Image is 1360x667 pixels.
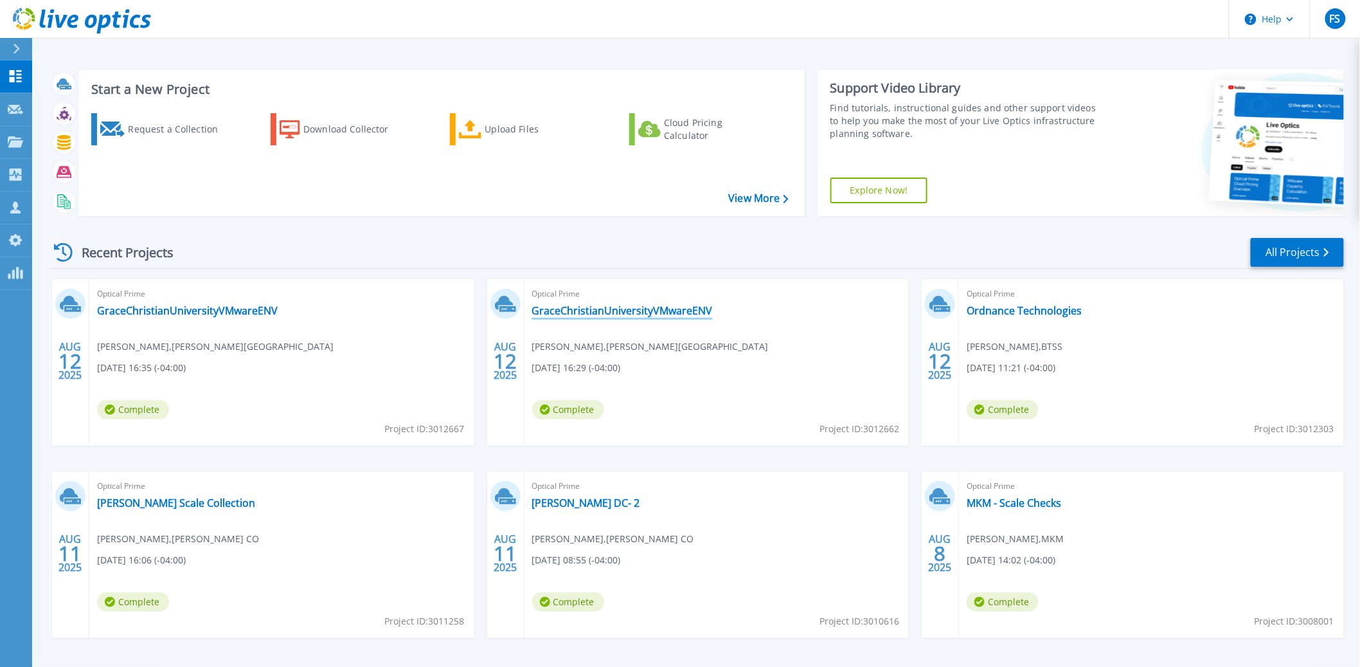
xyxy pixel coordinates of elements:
[967,479,1336,493] span: Optical Prime
[485,116,588,142] div: Upload Files
[819,614,899,628] span: Project ID: 3010616
[58,356,82,367] span: 12
[1330,14,1341,24] span: FS
[97,532,259,546] span: [PERSON_NAME] , [PERSON_NAME] CO
[385,422,465,436] span: Project ID: 3012667
[728,192,788,205] a: View More
[532,497,640,509] a: [PERSON_NAME] DC- 2
[1255,614,1334,628] span: Project ID: 3008001
[493,530,517,577] div: AUG 2025
[532,532,694,546] span: [PERSON_NAME] , [PERSON_NAME] CO
[967,553,1055,567] span: [DATE] 14:02 (-04:00)
[97,361,186,375] span: [DATE] 16:35 (-04:00)
[91,113,235,145] a: Request a Collection
[532,553,621,567] span: [DATE] 08:55 (-04:00)
[830,102,1100,140] div: Find tutorials, instructional guides and other support videos to help you make the most of your L...
[830,178,928,203] a: Explore Now!
[1251,238,1344,267] a: All Projects
[97,497,255,509] a: [PERSON_NAME] Scale Collection
[58,548,82,559] span: 11
[97,553,186,567] span: [DATE] 16:06 (-04:00)
[967,361,1055,375] span: [DATE] 11:21 (-04:00)
[532,304,713,317] a: GraceChristianUniversityVMwareENV
[91,82,788,96] h3: Start a New Project
[385,614,465,628] span: Project ID: 3011258
[967,592,1039,612] span: Complete
[664,116,767,142] div: Cloud Pricing Calculator
[493,338,517,385] div: AUG 2025
[928,338,953,385] div: AUG 2025
[532,287,902,301] span: Optical Prime
[935,548,946,559] span: 8
[629,113,773,145] a: Cloud Pricing Calculator
[967,287,1336,301] span: Optical Prime
[128,116,231,142] div: Request a Collection
[967,340,1062,354] span: [PERSON_NAME] , BTSS
[97,304,278,317] a: GraceChristianUniversityVMwareENV
[967,497,1061,509] a: MKM - Scale Checks
[58,338,82,385] div: AUG 2025
[929,356,952,367] span: 12
[494,356,517,367] span: 12
[830,80,1100,96] div: Support Video Library
[97,592,169,612] span: Complete
[97,287,467,301] span: Optical Prime
[532,479,902,493] span: Optical Prime
[97,400,169,419] span: Complete
[928,530,953,577] div: AUG 2025
[97,479,467,493] span: Optical Prime
[58,530,82,577] div: AUG 2025
[450,113,593,145] a: Upload Files
[49,237,191,268] div: Recent Projects
[967,532,1064,546] span: [PERSON_NAME] , MKM
[967,400,1039,419] span: Complete
[819,422,899,436] span: Project ID: 3012662
[532,340,769,354] span: [PERSON_NAME] , [PERSON_NAME][GEOGRAPHIC_DATA]
[532,361,621,375] span: [DATE] 16:29 (-04:00)
[271,113,414,145] a: Download Collector
[1255,422,1334,436] span: Project ID: 3012303
[532,592,604,612] span: Complete
[532,400,604,419] span: Complete
[494,548,517,559] span: 11
[967,304,1082,317] a: Ordnance Technologies
[303,116,406,142] div: Download Collector
[97,340,334,354] span: [PERSON_NAME] , [PERSON_NAME][GEOGRAPHIC_DATA]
